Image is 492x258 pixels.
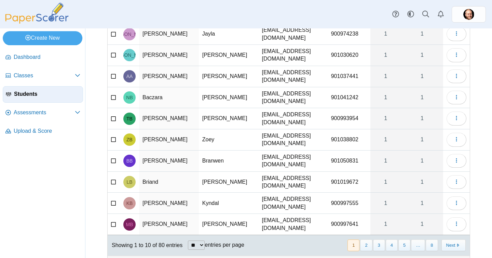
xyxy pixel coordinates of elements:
[401,129,443,150] a: 1
[259,87,328,108] td: [EMAIL_ADDRESS][DOMAIN_NAME]
[370,193,401,214] a: 1
[139,129,199,151] td: [PERSON_NAME]
[3,3,71,24] img: PaperScorer
[411,240,425,251] span: …
[139,24,199,45] td: [PERSON_NAME]
[370,151,401,171] a: 1
[328,66,370,87] td: 901037441
[14,53,80,61] span: Dashboard
[14,72,75,79] span: Classes
[370,87,401,108] a: 1
[373,240,385,251] button: 3
[401,108,443,129] a: 1
[110,53,149,57] span: Josiah Amaral
[328,172,370,193] td: 901019672
[259,45,328,66] td: [EMAIL_ADDRESS][DOMAIN_NAME]
[199,66,259,87] td: [PERSON_NAME]
[386,240,398,251] button: 4
[259,193,328,214] td: [EMAIL_ADDRESS][DOMAIN_NAME]
[108,235,182,256] div: Showing 1 to 10 of 80 entries
[199,24,259,45] td: Jayla
[3,31,82,45] a: Create New
[199,151,259,172] td: Branwen
[3,105,83,121] a: Assessments
[199,193,259,214] td: Kyndal
[370,172,401,193] a: 1
[259,24,328,45] td: [EMAIL_ADDRESS][DOMAIN_NAME]
[14,109,75,116] span: Assessments
[401,172,443,193] a: 1
[139,151,199,172] td: [PERSON_NAME]
[199,172,259,193] td: [PERSON_NAME]
[433,7,448,22] a: Alerts
[199,87,259,108] td: [PERSON_NAME]
[370,24,401,44] a: 1
[126,222,133,227] span: Mackenzie Bunn
[370,108,401,129] a: 1
[452,6,486,23] a: ps.tT8F02tAweZgaXZc
[328,151,370,172] td: 901050831
[139,193,199,214] td: [PERSON_NAME]
[328,129,370,151] td: 901038802
[126,158,133,163] span: Branwen Berger
[401,87,443,108] a: 1
[401,193,443,214] a: 1
[139,172,199,193] td: Briand
[328,24,370,45] td: 900974238
[3,49,83,66] a: Dashboard
[205,242,244,248] label: entries per page
[14,127,80,135] span: Upload & Score
[199,214,259,235] td: [PERSON_NAME]
[328,108,370,129] td: 900993954
[126,180,132,184] span: Lillian Briand
[259,66,328,87] td: [EMAIL_ADDRESS][DOMAIN_NAME]
[370,45,401,66] a: 1
[3,123,83,140] a: Upload & Score
[347,240,359,251] button: 1
[3,86,83,103] a: Students
[126,201,133,206] span: Kyndal Buckelew
[441,240,466,251] button: Next
[3,19,71,25] a: PaperScorer
[139,45,199,66] td: [PERSON_NAME]
[259,129,328,151] td: [EMAIL_ADDRESS][DOMAIN_NAME]
[199,45,259,66] td: [PERSON_NAME]
[199,108,259,129] td: [PERSON_NAME]
[3,68,83,84] a: Classes
[259,214,328,235] td: [EMAIL_ADDRESS][DOMAIN_NAME]
[360,240,372,251] button: 2
[126,74,133,79] span: Alex Arendt
[110,32,149,37] span: Jayla Adams
[401,66,443,87] a: 1
[370,214,401,235] a: 1
[126,137,133,142] span: Zoey Barnes
[139,66,199,87] td: [PERSON_NAME]
[370,129,401,150] a: 1
[401,24,443,44] a: 1
[463,9,474,20] img: ps.tT8F02tAweZgaXZc
[199,129,259,151] td: Zoey
[401,45,443,66] a: 1
[139,108,199,129] td: [PERSON_NAME]
[398,240,410,251] button: 5
[14,90,80,98] span: Students
[370,66,401,87] a: 1
[259,172,328,193] td: [EMAIL_ADDRESS][DOMAIN_NAME]
[139,214,199,235] td: [PERSON_NAME]
[463,9,474,20] span: Jefferson Bates
[126,95,133,100] span: Nick Baczara
[259,151,328,172] td: [EMAIL_ADDRESS][DOMAIN_NAME]
[139,87,199,108] td: Baczara
[347,240,466,251] nav: pagination
[126,116,133,121] span: Tyler Ballingall
[401,151,443,171] a: 1
[328,45,370,66] td: 901030620
[401,214,443,235] a: 1
[259,108,328,129] td: [EMAIL_ADDRESS][DOMAIN_NAME]
[328,193,370,214] td: 900997555
[328,87,370,108] td: 901041242
[328,214,370,235] td: 900997641
[426,240,438,251] button: 8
